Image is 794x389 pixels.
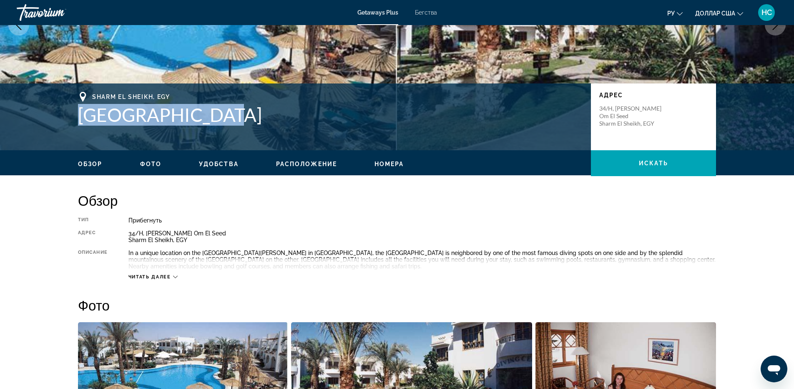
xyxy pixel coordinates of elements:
[276,160,337,168] button: Расположение
[78,161,103,167] span: Обзор
[667,10,675,17] font: ру
[591,150,716,176] button: искать
[78,297,716,313] h2: Фото
[92,93,170,100] span: Sharm El Sheikh, EGY
[765,15,786,35] button: Next image
[78,104,583,126] h1: [GEOGRAPHIC_DATA]
[128,250,716,270] div: In a unique location on the [GEOGRAPHIC_DATA][PERSON_NAME] in [GEOGRAPHIC_DATA], the [GEOGRAPHIC_...
[8,15,29,35] button: Previous image
[374,160,404,168] button: Номера
[599,92,708,99] p: Адрес
[140,161,161,167] span: Фото
[128,274,178,280] button: Читать далее
[199,160,239,168] button: Удобства
[17,2,100,23] a: Травориум
[199,161,239,167] span: Удобства
[415,9,437,16] a: Бегства
[128,217,716,224] div: Прибегнуть
[78,230,108,243] div: Адрес
[78,250,108,270] div: Описание
[140,160,161,168] button: Фото
[357,9,398,16] a: Getaways Plus
[695,10,735,17] font: доллар США
[756,4,777,21] button: Меню пользователя
[374,161,404,167] span: Номера
[761,8,772,17] font: НС
[128,230,716,243] div: 34/H, [PERSON_NAME] Om El Seed Sharm El Sheikh, EGY
[667,7,683,19] button: Изменить язык
[78,160,103,168] button: Обзор
[78,192,716,209] h2: Обзор
[128,274,171,280] span: Читать далее
[761,356,787,382] iframe: Кнопка запуска окна обмена сообщениями
[695,7,743,19] button: Изменить валюту
[599,105,666,127] p: 34/H, [PERSON_NAME] Om El Seed Sharm El Sheikh, EGY
[276,161,337,167] span: Расположение
[78,217,108,224] div: Тип
[639,160,668,167] span: искать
